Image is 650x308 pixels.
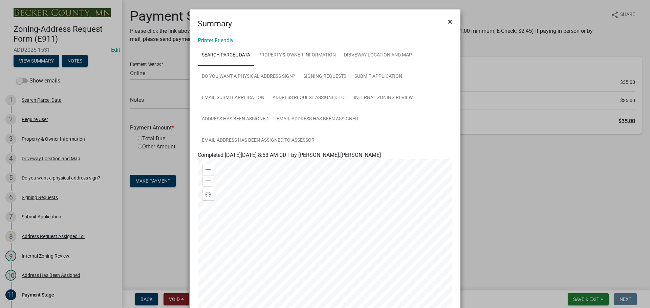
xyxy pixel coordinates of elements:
[198,152,381,158] span: Completed [DATE][DATE] 8:53 AM CDT by [PERSON_NAME].[PERSON_NAME]
[198,130,319,151] a: Email Address Has Been Assigned to Assessor
[198,87,268,109] a: Email Submit Application
[254,45,340,66] a: Property & Owner Information
[198,45,254,66] a: Search Parcel Data
[203,164,214,175] div: Zoom in
[198,18,232,30] h4: Summary
[198,66,299,88] a: Do you want a physical address sign?
[198,37,234,44] a: Printer Friendly
[350,66,406,88] a: Submit Application
[203,175,214,186] div: Zoom out
[350,87,417,109] a: Internal Zoning Review
[203,189,214,200] div: Find my location
[442,12,458,31] button: Close
[448,17,452,26] span: ×
[299,66,350,88] a: Signing Requests
[198,109,273,130] a: Address Has Been Assigned
[340,45,416,66] a: Driveway Location and Map
[268,87,350,109] a: Address Request Assigned To:
[273,109,362,130] a: Email Address Has Been Assigned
